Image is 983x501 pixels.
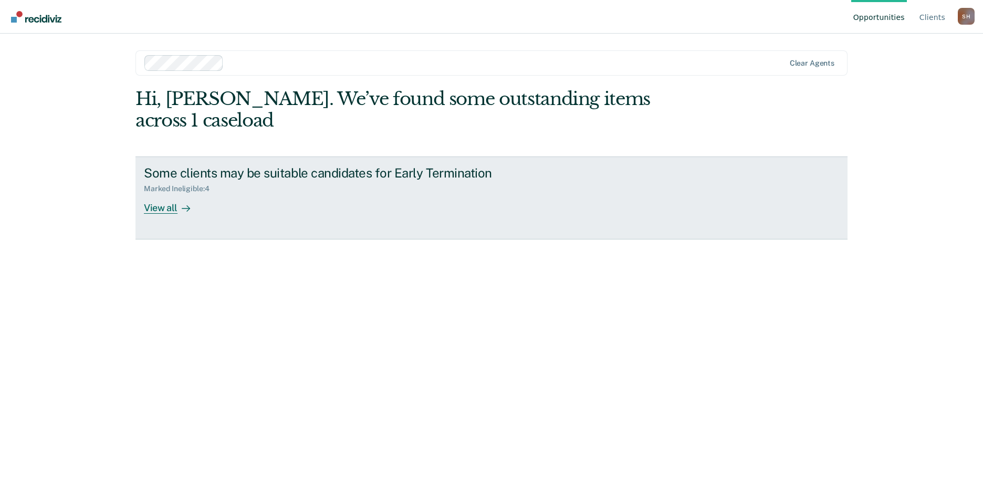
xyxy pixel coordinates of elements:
[958,8,975,25] button: Profile dropdown button
[958,8,975,25] div: S H
[11,11,61,23] img: Recidiviz
[144,193,203,214] div: View all
[144,184,217,193] div: Marked Ineligible : 4
[135,156,848,239] a: Some clients may be suitable candidates for Early TerminationMarked Ineligible:4View all
[135,88,705,131] div: Hi, [PERSON_NAME]. We’ve found some outstanding items across 1 caseload
[144,165,513,181] div: Some clients may be suitable candidates for Early Termination
[790,59,834,68] div: Clear agents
